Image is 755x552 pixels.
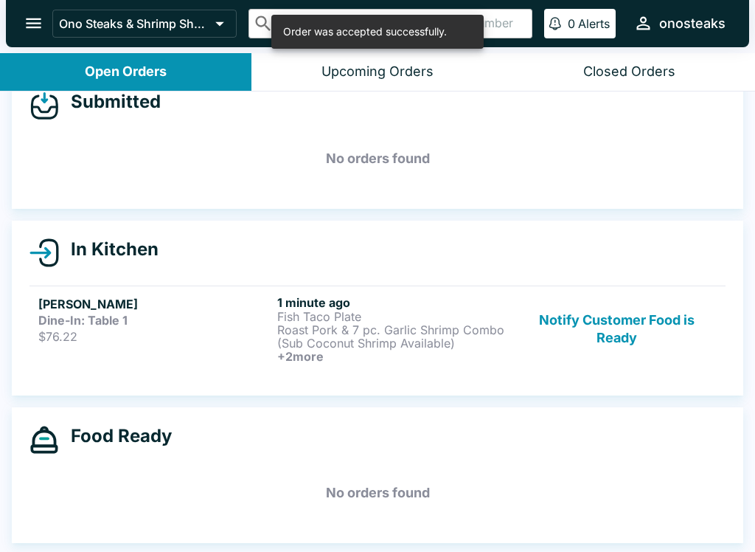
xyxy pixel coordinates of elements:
[38,313,128,328] strong: Dine-In: Table 1
[59,238,159,261] h4: In Kitchen
[277,350,510,363] h6: + 2 more
[29,132,726,185] h5: No orders found
[85,63,167,80] div: Open Orders
[578,16,610,31] p: Alerts
[659,15,726,32] div: onosteaks
[38,295,271,313] h5: [PERSON_NAME]
[29,466,726,520] h5: No orders found
[627,7,731,39] button: onosteaks
[38,329,271,344] p: $76.22
[29,286,726,372] a: [PERSON_NAME]Dine-In: Table 1$76.221 minute agoFish Taco PlateRoast Pork & 7 pc. Garlic Shrimp Co...
[321,63,434,80] div: Upcoming Orders
[59,425,172,447] h4: Food Ready
[52,10,237,38] button: Ono Steaks & Shrimp Shack
[59,16,209,31] p: Ono Steaks & Shrimp Shack
[517,295,717,363] button: Notify Customer Food is Ready
[277,323,510,350] p: Roast Pork & 7 pc. Garlic Shrimp Combo (Sub Coconut Shrimp Available)
[15,4,52,42] button: open drawer
[277,310,510,323] p: Fish Taco Plate
[277,295,510,310] h6: 1 minute ago
[283,19,447,44] div: Order was accepted successfully.
[59,91,161,113] h4: Submitted
[568,16,575,31] p: 0
[583,63,675,80] div: Closed Orders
